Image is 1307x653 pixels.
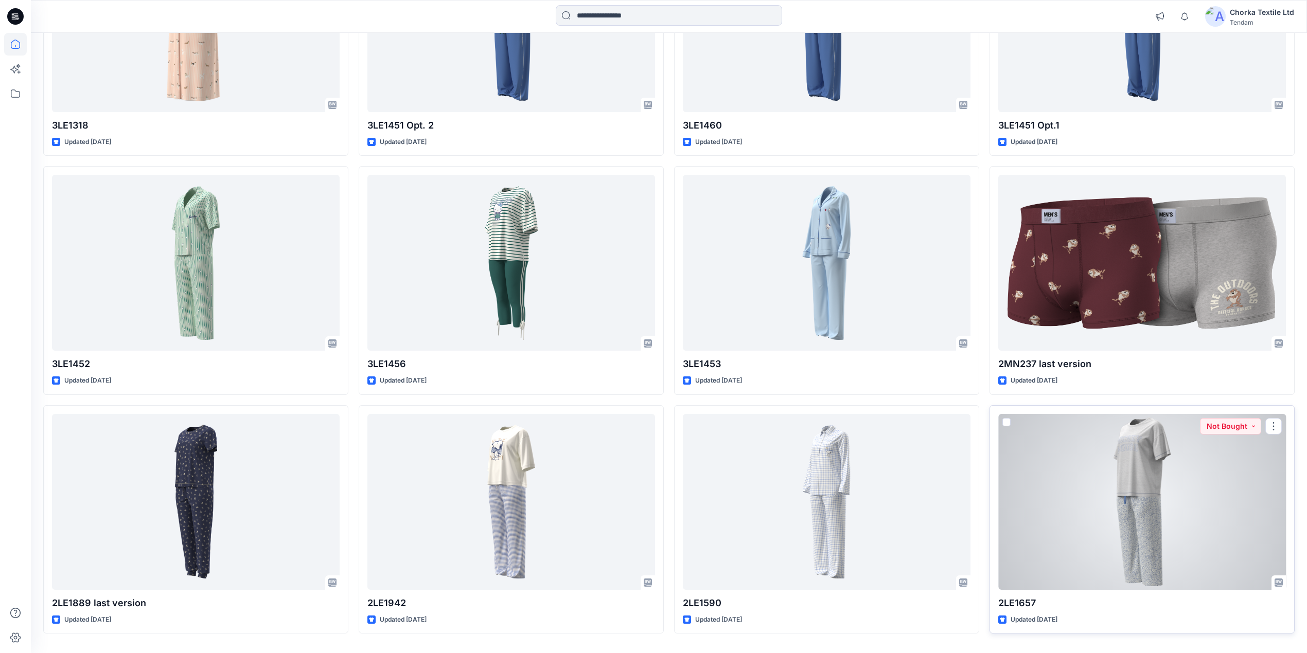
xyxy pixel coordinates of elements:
[64,614,111,625] p: Updated [DATE]
[52,175,340,351] a: 3LE1452
[367,357,655,371] p: 3LE1456
[683,118,970,133] p: 3LE1460
[1011,137,1057,148] p: Updated [DATE]
[367,118,655,133] p: 3LE1451 Opt. 2
[683,175,970,351] a: 3LE1453
[998,118,1286,133] p: 3LE1451 Opt.1
[367,414,655,590] a: 2LE1942
[367,596,655,610] p: 2LE1942
[998,175,1286,351] a: 2MN237 last version
[64,375,111,386] p: Updated [DATE]
[998,596,1286,610] p: 2LE1657
[998,357,1286,371] p: 2MN237 last version
[52,596,340,610] p: 2LE1889 last version
[1011,375,1057,386] p: Updated [DATE]
[367,175,655,351] a: 3LE1456
[52,118,340,133] p: 3LE1318
[695,614,742,625] p: Updated [DATE]
[683,596,970,610] p: 2LE1590
[683,414,970,590] a: 2LE1590
[695,137,742,148] p: Updated [DATE]
[683,357,970,371] p: 3LE1453
[380,375,427,386] p: Updated [DATE]
[1230,6,1294,19] div: Chorka Textile Ltd
[998,414,1286,590] a: 2LE1657
[380,137,427,148] p: Updated [DATE]
[1011,614,1057,625] p: Updated [DATE]
[64,137,111,148] p: Updated [DATE]
[1230,19,1294,26] div: Tendam
[695,375,742,386] p: Updated [DATE]
[1205,6,1226,27] img: avatar
[52,357,340,371] p: 3LE1452
[52,414,340,590] a: 2LE1889 last version
[380,614,427,625] p: Updated [DATE]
